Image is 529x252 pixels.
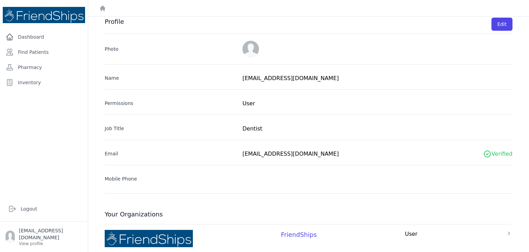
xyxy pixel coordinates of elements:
[105,122,237,132] label: Job Title
[242,125,262,132] span: Dentist
[105,46,237,52] label: Photo
[242,100,255,107] span: User
[3,76,85,89] a: Inventory
[105,18,124,31] h3: Profile
[105,210,512,219] h3: Your Organizations
[491,150,512,158] div: Verified
[3,7,85,23] img: Medical Missions EMR
[19,227,82,241] p: [EMAIL_ADDRESS][DOMAIN_NAME]
[105,97,237,107] label: Permissions
[6,227,82,246] a: [EMAIL_ADDRESS][DOMAIN_NAME] View profile
[491,18,512,31] button: Edit
[281,230,317,247] div: FriendShips
[242,147,339,158] span: [EMAIL_ADDRESS][DOMAIN_NAME]
[105,72,237,81] label: Name
[3,60,85,74] a: Pharmacy
[105,173,237,182] label: Mobile Phone
[105,147,237,157] label: Email
[3,45,85,59] a: Find Patients
[105,230,193,247] img: friendships.png
[6,202,82,216] a: Logout
[405,230,417,247] p: User
[242,75,339,81] span: [EMAIL_ADDRESS][DOMAIN_NAME]
[19,241,82,246] p: View profile
[3,30,85,44] a: Dashboard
